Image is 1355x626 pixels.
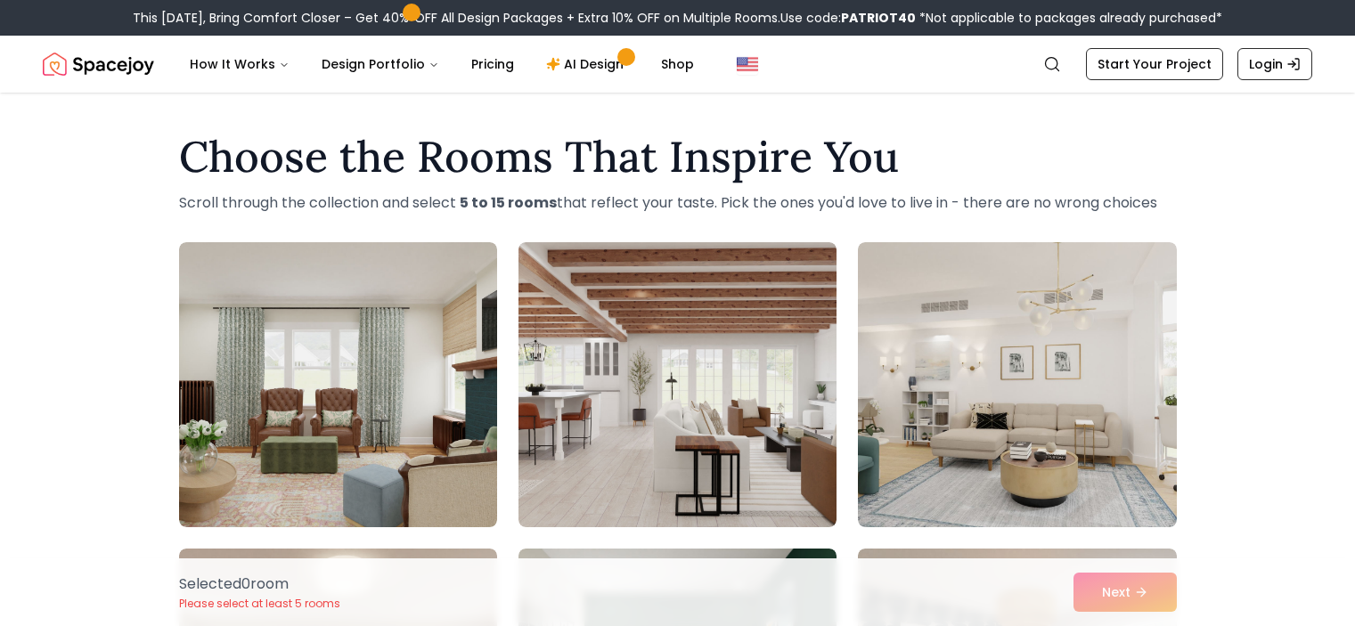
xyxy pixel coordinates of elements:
[532,46,643,82] a: AI Design
[179,242,497,527] img: Room room-1
[43,46,154,82] img: Spacejoy Logo
[518,242,837,527] img: Room room-2
[133,9,1222,27] div: This [DATE], Bring Comfort Closer – Get 40% OFF All Design Packages + Extra 10% OFF on Multiple R...
[1237,48,1312,80] a: Login
[175,46,708,82] nav: Main
[916,9,1222,27] span: *Not applicable to packages already purchased*
[858,242,1176,527] img: Room room-3
[460,192,557,213] strong: 5 to 15 rooms
[179,192,1177,214] p: Scroll through the collection and select that reflect your taste. Pick the ones you'd love to liv...
[43,36,1312,93] nav: Global
[737,53,758,75] img: United States
[457,46,528,82] a: Pricing
[780,9,916,27] span: Use code:
[43,46,154,82] a: Spacejoy
[179,573,340,595] p: Selected 0 room
[179,597,340,611] p: Please select at least 5 rooms
[179,135,1177,178] h1: Choose the Rooms That Inspire You
[307,46,453,82] button: Design Portfolio
[175,46,304,82] button: How It Works
[841,9,916,27] b: PATRIOT40
[647,46,708,82] a: Shop
[1086,48,1223,80] a: Start Your Project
